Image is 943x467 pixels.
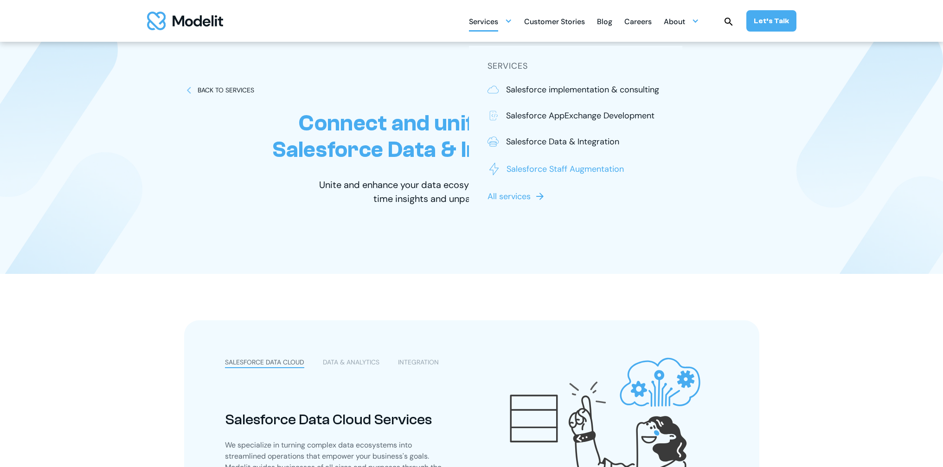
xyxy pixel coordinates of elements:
[488,190,531,202] p: All services
[225,411,449,428] div: Salesforce Data Cloud Services
[225,357,304,367] div: SALESFORCE DATA CLOUD
[198,85,254,95] div: BACK TO SERVICES
[754,16,789,26] div: Let’s Talk
[469,46,682,212] nav: Services
[469,13,498,32] div: Services
[506,110,654,122] p: Salesforce AppExchange Development
[488,110,664,122] a: Salesforce AppExchange Development
[323,357,379,367] div: DATA & ANALYTICS
[746,10,796,32] a: Let’s Talk
[597,13,612,32] div: Blog
[488,60,664,72] h5: SERVICES
[488,162,664,176] a: Salesforce Staff Augmentation
[524,13,585,32] div: Customer Stories
[258,110,685,163] h1: Connect and unify with Modelit’s Salesforce Data & Integration services
[488,190,547,202] a: All services
[506,84,659,96] p: Salesforce implementation & consulting
[664,13,685,32] div: About
[147,12,223,30] img: modelit logo
[534,191,545,202] img: arrow
[506,136,619,148] p: Salesforce Data & Integration
[312,178,632,206] p: Unite and enhance your data ecosystem, and get empowered with real-time insights and unparalleled...
[624,12,652,30] a: Careers
[524,12,585,30] a: Customer Stories
[488,84,664,96] a: Salesforce implementation & consulting
[664,12,699,30] div: About
[147,12,223,30] a: home
[469,12,512,30] div: Services
[597,12,612,30] a: Blog
[184,85,254,95] a: BACK TO SERVICES
[507,163,624,175] p: Salesforce Staff Augmentation
[488,136,664,148] a: Salesforce Data & Integration
[624,13,652,32] div: Careers
[398,357,439,367] div: INTEGRATION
